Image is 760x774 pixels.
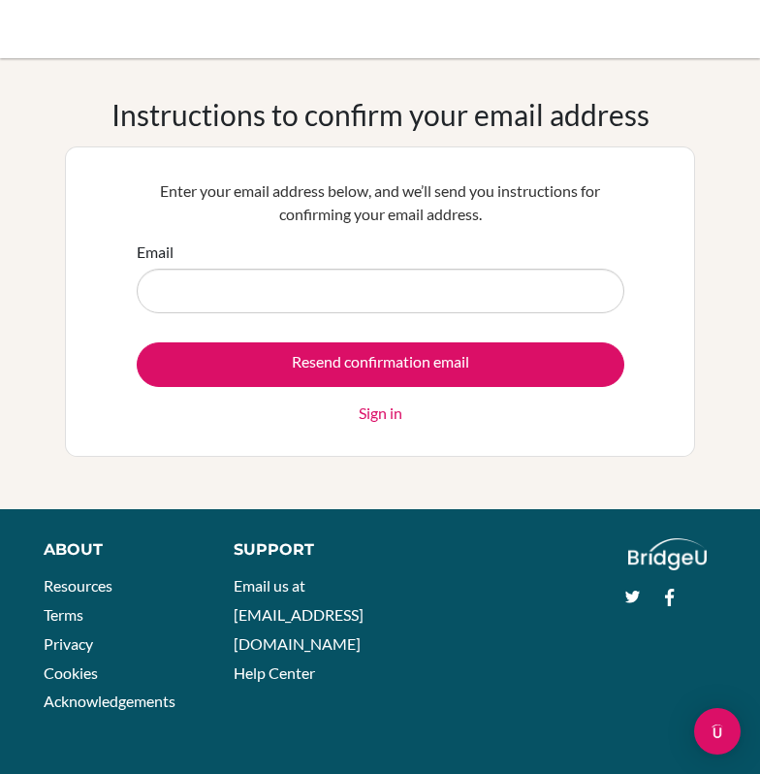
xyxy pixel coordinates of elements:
a: Email us at [EMAIL_ADDRESS][DOMAIN_NAME] [234,576,364,652]
a: Sign in [359,402,402,425]
a: Cookies [44,663,98,682]
a: Acknowledgements [44,692,175,710]
a: Resources [44,576,112,595]
a: Privacy [44,634,93,653]
label: Email [137,241,174,264]
div: Support [234,538,363,562]
img: logo_white@2x-f4f0deed5e89b7ecb1c2cc34c3e3d731f90f0f143d5ea2071677605dd97b5244.png [628,538,707,570]
h1: Instructions to confirm your email address [111,97,649,132]
input: Resend confirmation email [137,342,624,387]
a: Terms [44,605,83,624]
a: Help Center [234,663,315,682]
div: Open Intercom Messenger [694,708,741,755]
div: About [44,538,190,562]
p: Enter your email address below, and we’ll send you instructions for confirming your email address. [137,179,624,226]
